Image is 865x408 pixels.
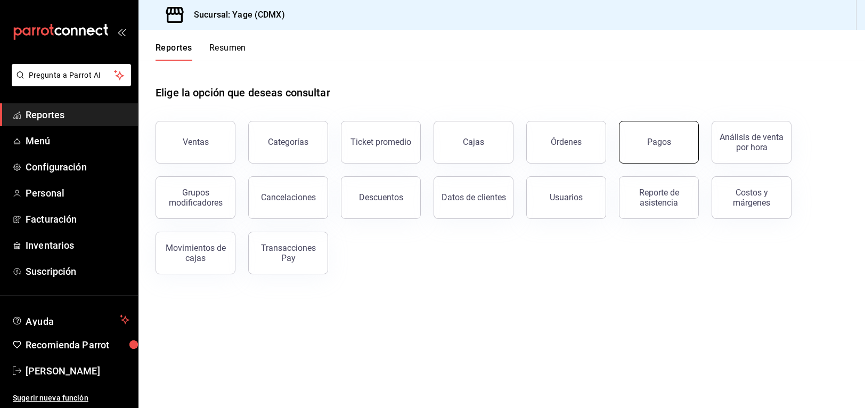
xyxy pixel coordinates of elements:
button: Pagos [619,121,699,164]
button: Cancelaciones [248,176,328,219]
button: Ventas [156,121,235,164]
button: Categorías [248,121,328,164]
button: Reporte de asistencia [619,176,699,219]
div: Reporte de asistencia [626,187,692,208]
span: Inventarios [26,238,129,252]
div: Análisis de venta por hora [719,132,785,152]
div: navigation tabs [156,43,246,61]
div: Movimientos de cajas [162,243,229,263]
button: Órdenes [526,121,606,164]
div: Usuarios [550,192,583,202]
h3: Sucursal: Yage (CDMX) [185,9,285,21]
span: Ayuda [26,313,116,326]
span: Reportes [26,108,129,122]
span: Sugerir nueva función [13,393,129,404]
button: Grupos modificadores [156,176,235,219]
button: open_drawer_menu [117,28,126,36]
span: Suscripción [26,264,129,279]
div: Ventas [183,137,209,147]
div: Grupos modificadores [162,187,229,208]
button: Datos de clientes [434,176,513,219]
button: Costos y márgenes [712,176,791,219]
div: Pagos [647,137,671,147]
button: Ticket promedio [341,121,421,164]
span: Configuración [26,160,129,174]
div: Transacciones Pay [255,243,321,263]
span: Personal [26,186,129,200]
button: Transacciones Pay [248,232,328,274]
button: Cajas [434,121,513,164]
div: Órdenes [551,137,582,147]
div: Ticket promedio [350,137,411,147]
div: Cancelaciones [261,192,316,202]
button: Resumen [209,43,246,61]
button: Usuarios [526,176,606,219]
div: Categorías [268,137,308,147]
div: Descuentos [359,192,403,202]
button: Descuentos [341,176,421,219]
div: Cajas [463,137,484,147]
button: Movimientos de cajas [156,232,235,274]
a: Pregunta a Parrot AI [7,77,131,88]
button: Reportes [156,43,192,61]
span: Facturación [26,212,129,226]
span: Recomienda Parrot [26,338,129,352]
span: Pregunta a Parrot AI [29,70,115,81]
div: Datos de clientes [442,192,506,202]
span: Menú [26,134,129,148]
button: Pregunta a Parrot AI [12,64,131,86]
span: [PERSON_NAME] [26,364,129,378]
h1: Elige la opción que deseas consultar [156,85,330,101]
div: Costos y márgenes [719,187,785,208]
button: Análisis de venta por hora [712,121,791,164]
